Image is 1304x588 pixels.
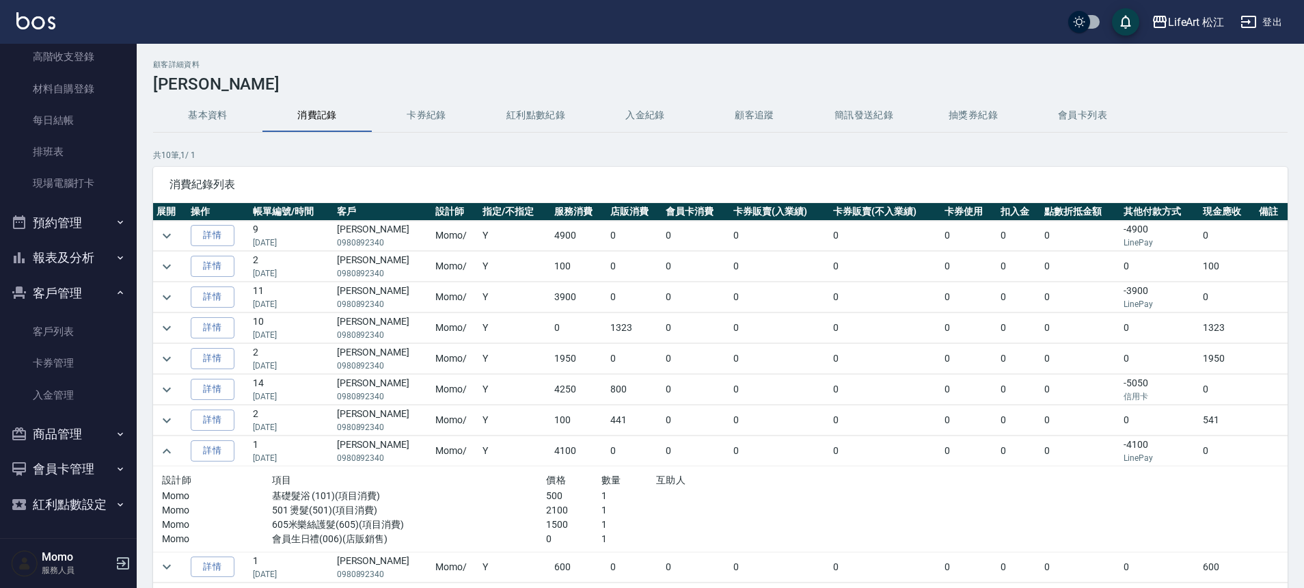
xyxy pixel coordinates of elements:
[157,349,177,369] button: expand row
[607,405,663,436] td: 441
[157,287,177,308] button: expand row
[5,347,131,379] a: 卡券管理
[253,568,329,580] p: [DATE]
[1041,221,1120,251] td: 0
[1120,252,1199,282] td: 0
[42,550,111,564] h5: Momo
[662,405,730,436] td: 0
[162,518,272,532] p: Momo
[830,552,941,582] td: 0
[5,41,131,72] a: 高階收支登錄
[16,12,55,29] img: Logo
[997,405,1041,436] td: 0
[1041,344,1120,374] td: 0
[479,375,551,405] td: Y
[830,405,941,436] td: 0
[249,203,333,221] th: 帳單編號/時間
[607,552,663,582] td: 0
[337,298,429,310] p: 0980892340
[157,226,177,246] button: expand row
[432,221,479,251] td: Momo /
[1041,252,1120,282] td: 0
[479,282,551,312] td: Y
[1199,344,1255,374] td: 1950
[337,267,429,280] p: 0980892340
[191,557,234,578] a: 詳情
[253,360,329,372] p: [DATE]
[153,99,262,132] button: 基本資料
[1199,436,1255,466] td: 0
[334,252,432,282] td: [PERSON_NAME]
[1124,452,1196,464] p: LinePay
[334,405,432,436] td: [PERSON_NAME]
[1120,436,1199,466] td: -4100
[830,221,941,251] td: 0
[249,436,333,466] td: 1
[551,552,607,582] td: 600
[941,552,997,582] td: 0
[997,252,1041,282] td: 0
[191,225,234,246] a: 詳情
[1199,405,1255,436] td: 541
[153,75,1288,94] h3: [PERSON_NAME]
[337,360,429,372] p: 0980892340
[607,313,663,343] td: 1323
[607,344,663,374] td: 0
[249,252,333,282] td: 2
[153,149,1288,161] p: 共 10 筆, 1 / 1
[162,503,272,518] p: Momo
[997,552,1041,582] td: 0
[919,99,1028,132] button: 抽獎券紀錄
[432,252,479,282] td: Momo /
[157,410,177,431] button: expand row
[5,136,131,168] a: 排班表
[372,99,481,132] button: 卡券紀錄
[730,282,830,312] td: 0
[272,475,292,485] span: 項目
[1124,298,1196,310] p: LinePay
[5,276,131,311] button: 客戶管理
[187,203,250,221] th: 操作
[662,436,730,466] td: 0
[601,532,656,546] p: 1
[1041,405,1120,436] td: 0
[5,73,131,105] a: 材料自購登錄
[997,436,1041,466] td: 0
[700,99,809,132] button: 顧客追蹤
[730,252,830,282] td: 0
[830,203,941,221] th: 卡券販賣(不入業績)
[662,282,730,312] td: 0
[1041,203,1120,221] th: 點數折抵金額
[997,375,1041,405] td: 0
[432,313,479,343] td: Momo /
[249,282,333,312] td: 11
[5,205,131,241] button: 預約管理
[546,475,566,485] span: 價格
[1041,313,1120,343] td: 0
[809,99,919,132] button: 簡訊發送紀錄
[334,436,432,466] td: [PERSON_NAME]
[334,552,432,582] td: [PERSON_NAME]
[153,60,1288,69] h2: 顧客詳細資料
[551,375,607,405] td: 4250
[191,256,234,277] a: 詳情
[191,286,234,308] a: 詳情
[1028,99,1137,132] button: 會員卡列表
[5,240,131,276] button: 報表及分析
[601,489,656,503] p: 1
[334,313,432,343] td: [PERSON_NAME]
[546,532,601,546] p: 0
[479,344,551,374] td: Y
[1146,8,1230,36] button: LifeArt 松江
[730,221,830,251] td: 0
[432,344,479,374] td: Momo /
[191,440,234,462] a: 詳情
[11,550,38,577] img: Person
[730,375,830,405] td: 0
[830,313,941,343] td: 0
[1124,390,1196,403] p: 信用卡
[157,557,177,577] button: expand row
[334,344,432,374] td: [PERSON_NAME]
[481,99,590,132] button: 紅利點數紀錄
[730,405,830,436] td: 0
